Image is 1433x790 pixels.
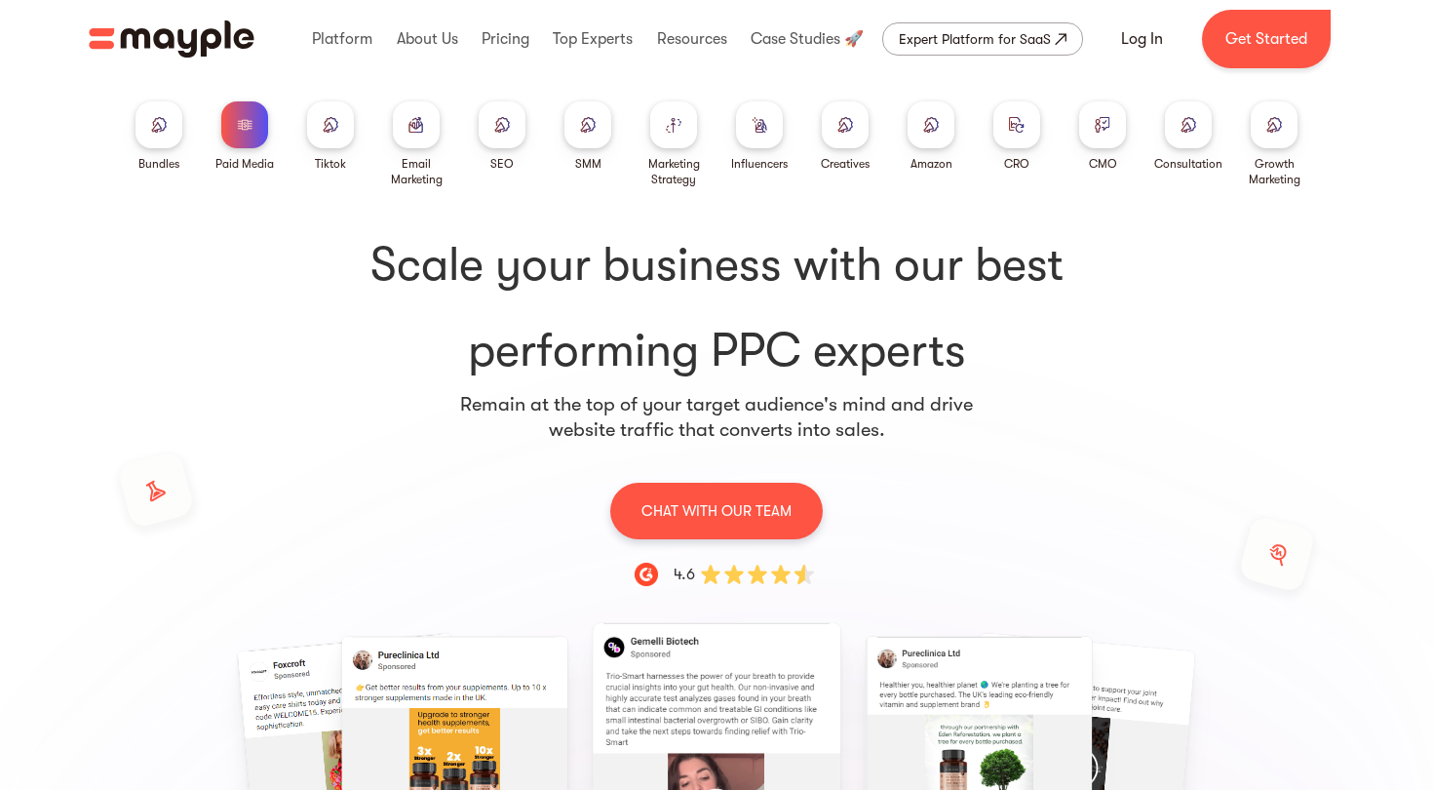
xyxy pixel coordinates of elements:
[124,234,1309,296] span: Scale your business with our best
[821,101,870,172] a: Creatives
[731,101,788,172] a: Influencers
[477,8,534,70] div: Pricing
[564,101,611,172] a: SMM
[1154,156,1222,172] div: Consultation
[548,8,638,70] div: Top Experts
[899,27,1051,51] div: Expert Platform for SaaS
[993,101,1040,172] a: CRO
[1079,101,1126,172] a: CMO
[639,101,709,187] a: Marketing Strategy
[307,8,377,70] div: Platform
[731,156,788,172] div: Influencers
[381,156,451,187] div: Email Marketing
[215,101,274,172] a: Paid Media
[490,156,514,172] div: SEO
[315,156,346,172] div: Tiktok
[1089,156,1117,172] div: CMO
[575,156,601,172] div: SMM
[307,101,354,172] a: Tiktok
[479,101,525,172] a: SEO
[882,22,1083,56] a: Expert Platform for SaaS
[910,156,952,172] div: Amazon
[459,392,974,443] p: Remain at the top of your target audience's mind and drive website traffic that converts into sales.
[908,101,954,172] a: Amazon
[1239,101,1309,187] a: Growth Marketing
[381,101,451,187] a: Email Marketing
[610,482,823,539] a: CHAT WITH OUR TEAM
[639,156,709,187] div: Marketing Strategy
[674,563,695,586] div: 4.6
[136,101,182,172] a: Bundles
[89,20,254,58] img: Mayple logo
[89,20,254,58] a: home
[1098,16,1186,62] a: Log In
[1154,101,1222,172] a: Consultation
[392,8,463,70] div: About Us
[821,156,870,172] div: Creatives
[641,498,792,524] p: CHAT WITH OUR TEAM
[1004,156,1029,172] div: CRO
[138,156,179,172] div: Bundles
[1202,10,1331,68] a: Get Started
[1239,156,1309,187] div: Growth Marketing
[652,8,732,70] div: Resources
[215,156,274,172] div: Paid Media
[124,234,1309,382] h1: performing PPC experts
